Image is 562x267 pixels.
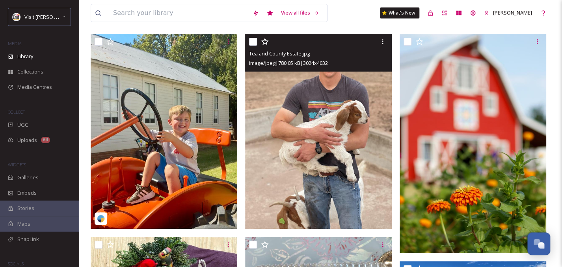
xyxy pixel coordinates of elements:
span: COLLECT [8,109,25,115]
img: cherokeestriprhc-4467952.jpg [91,34,237,229]
span: image/jpeg | 780.05 kB | 3024 x 4032 [249,59,328,66]
div: 64 [41,137,50,143]
span: [PERSON_NAME] [493,9,532,16]
img: visitenid_logo.jpeg [13,13,20,21]
span: MEDIA [8,41,22,46]
span: UGC [17,121,28,129]
a: What's New [380,7,419,18]
span: Embeds [17,189,37,197]
span: Visit [PERSON_NAME] [24,13,74,20]
span: Collections [17,68,43,75]
span: Galleries [17,174,39,181]
img: snapsea-logo.png [97,215,105,223]
span: Library [17,53,33,60]
a: View all files [277,5,323,20]
img: Tea and County Estate.jpg [245,34,392,229]
img: 3f1e9845-b725-d8ce-c371-a78434065347.jpg [400,34,546,253]
span: Maps [17,220,30,228]
span: Tea and County Estate.jpg [249,50,310,57]
a: [PERSON_NAME] [480,5,536,20]
span: Media Centres [17,83,52,91]
span: SnapLink [17,236,39,243]
span: Stories [17,204,34,212]
span: WIDGETS [8,162,26,168]
input: Search your library [109,4,249,22]
button: Open Chat [527,232,550,255]
span: SOCIALS [8,261,24,267]
span: Uploads [17,136,37,144]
